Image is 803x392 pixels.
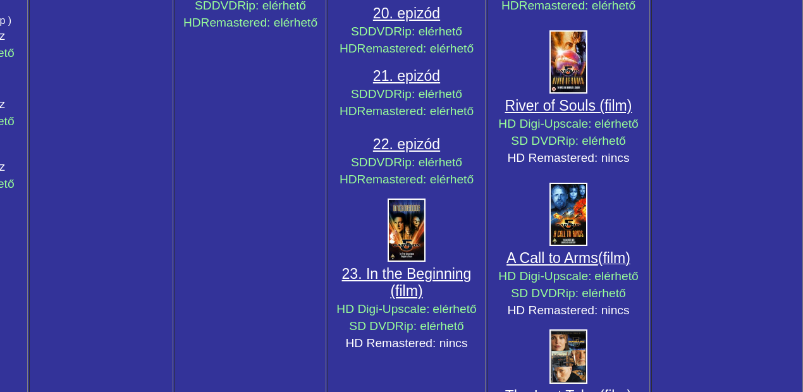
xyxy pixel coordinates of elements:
span: HD Digi-Upscale [498,269,588,283]
a: 21. epizód [373,68,440,84]
span: elérhető [594,117,638,130]
span: Remastered: elérhető [357,42,474,55]
span: HD Remastered: nincs [345,336,467,350]
span: Remastered: elérhető [201,16,318,29]
span: HD Remastered: nincs [507,151,629,164]
span: : [426,302,429,315]
a: River of Souls (film) [505,97,632,114]
span: HD [183,16,201,29]
span: HD Remastered: nincs [507,303,629,317]
span: HD [340,173,357,186]
span: SD DVDRip: elérhető [511,286,625,300]
span: SD [351,87,368,101]
span: DVDRip: elérhető [368,156,462,169]
span: Remastered: elérhető [357,173,474,186]
span: Remastered: elérhető [357,104,474,118]
a: 22. epizód [373,136,440,152]
span: elérhető [594,269,638,283]
a: A Call to Arms [506,250,598,266]
span: SD DVDRip: elérhető [511,134,625,147]
span: SD [351,25,368,38]
span: HD Digi-Upscale [498,117,588,130]
span: : [588,269,591,283]
span: : [588,117,591,130]
span: elérhető [432,302,476,315]
a: 20. epizód [373,5,440,21]
a: (film) [598,254,630,265]
span: SD DVDRip: elérhető [349,319,463,333]
big: (film) [598,250,630,266]
span: DVDRip: elérhető [368,87,462,101]
span: DVDRip: elérhető [368,25,462,38]
a: 23. In the Beginning (film) [342,266,472,299]
span: HD [340,42,357,55]
span: HD Digi-Upscale [336,302,426,315]
span: SD [351,156,368,169]
span: HD [340,104,357,118]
